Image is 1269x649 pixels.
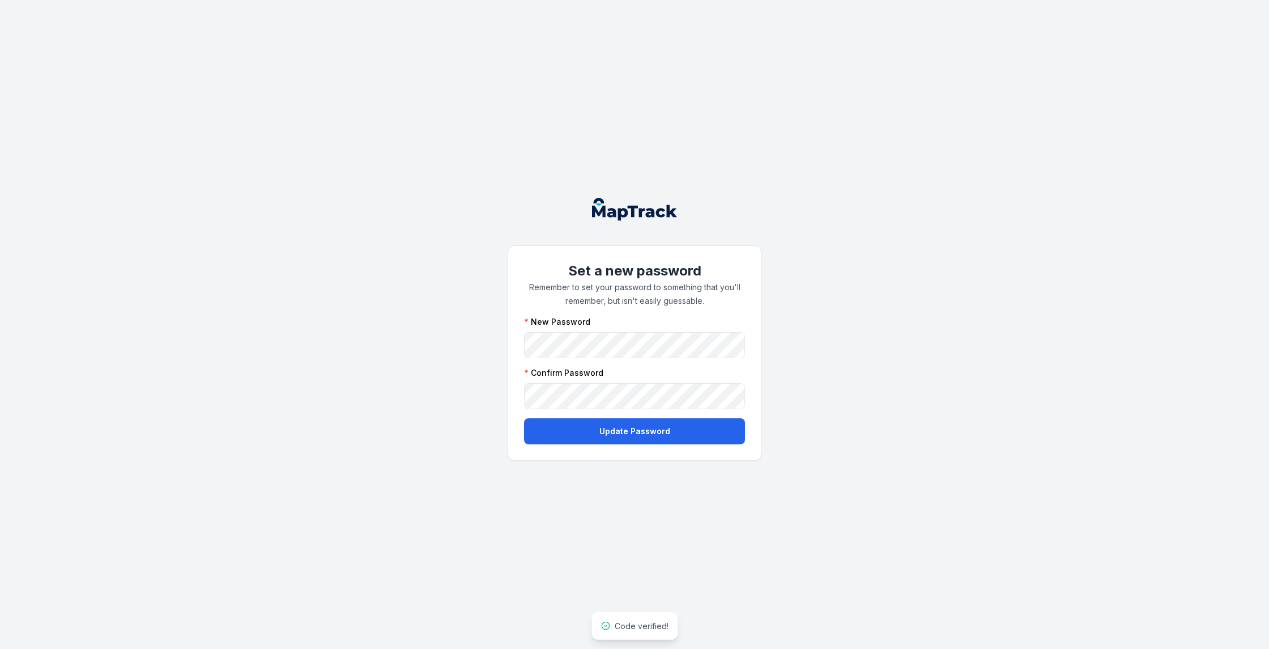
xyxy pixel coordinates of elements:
span: Code verified! [615,621,668,631]
nav: Global [574,198,695,220]
button: Update Password [524,418,745,444]
input: :r1:-form-item-label [524,332,745,358]
label: New Password [524,316,590,328]
h1: Set a new password [524,262,745,280]
label: Confirm Password [524,367,603,379]
input: :r2:-form-item-label [524,383,745,409]
span: Remember to set your password to something that you'll remember, but isn't easily guessable. [529,282,740,306]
